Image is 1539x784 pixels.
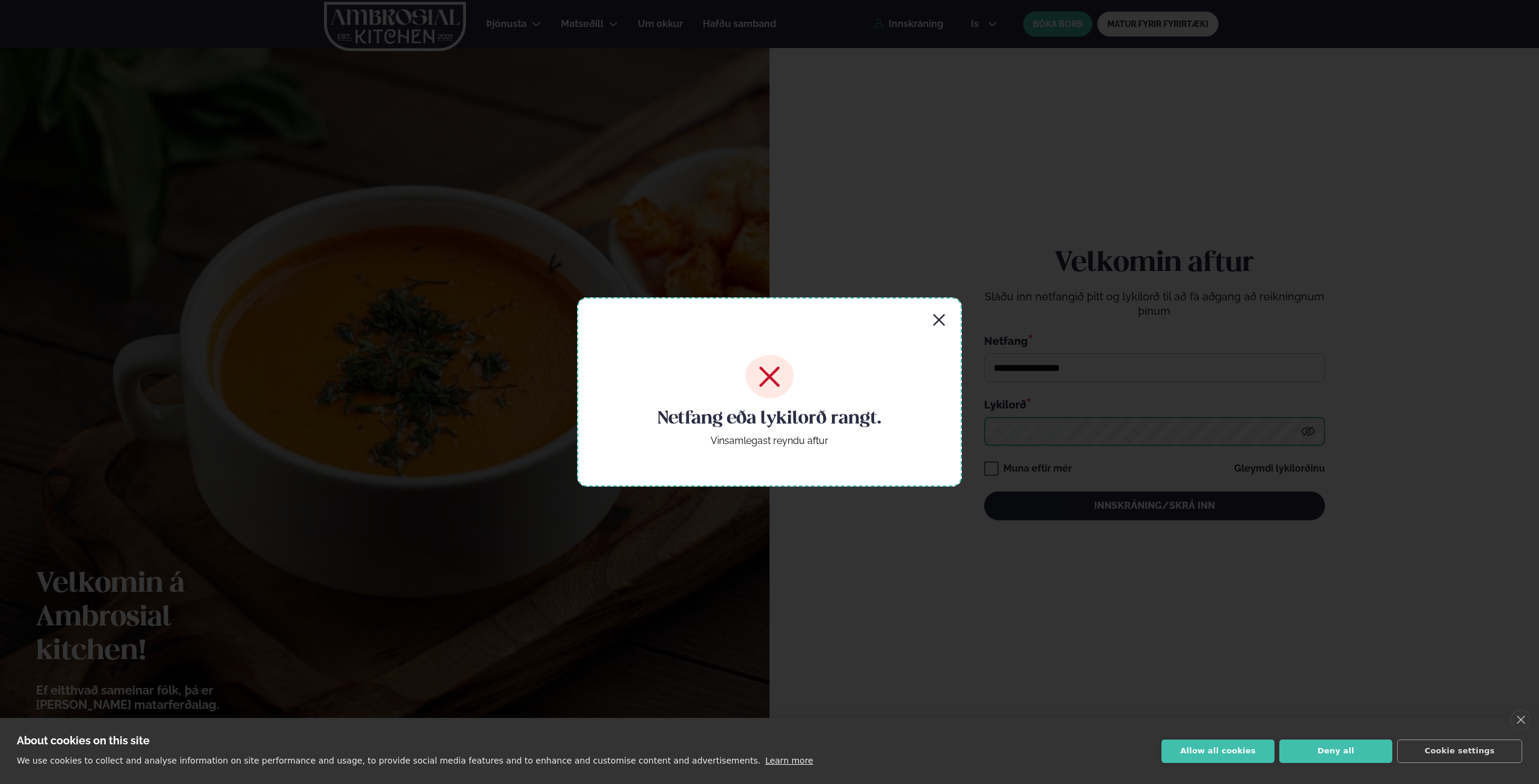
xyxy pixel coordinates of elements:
[658,407,881,431] h4: Netfang eða lykilorð rangt.
[1279,740,1392,763] button: Deny all
[1511,710,1531,730] a: close
[17,756,760,765] p: We use cookies to collect and analyse information on site performance and usage, to provide socia...
[1161,740,1274,763] button: Allow all cookies
[17,734,150,747] strong: About cookies on this site
[765,756,813,765] a: Learn more
[711,436,828,446] div: Vinsamlegast reyndu aftur
[1397,740,1522,763] button: Cookie settings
